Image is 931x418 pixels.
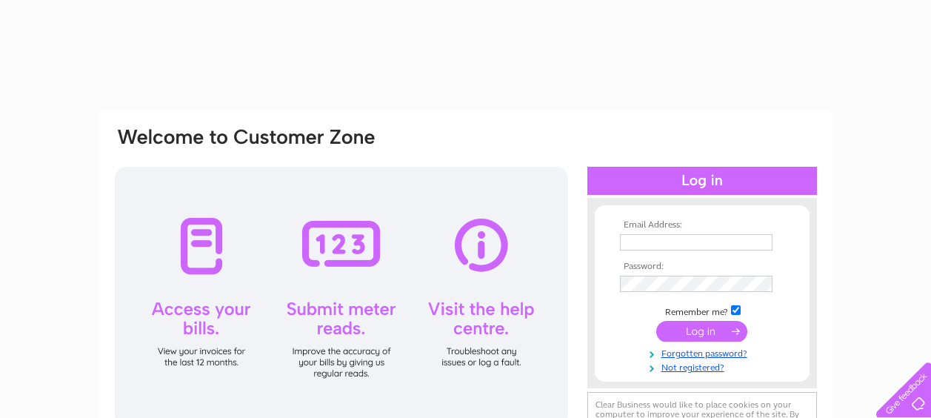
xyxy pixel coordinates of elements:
[616,220,788,230] th: Email Address:
[616,303,788,318] td: Remember me?
[620,345,788,359] a: Forgotten password?
[656,321,747,342] input: Submit
[616,262,788,272] th: Password:
[620,359,788,374] a: Not registered?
